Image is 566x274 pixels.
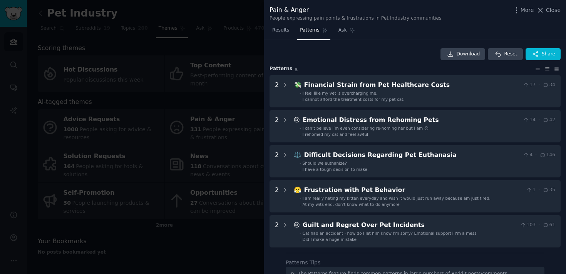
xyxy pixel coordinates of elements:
a: Ask [336,24,358,40]
span: 103 [520,222,536,229]
span: 4 [523,152,533,159]
span: More [521,6,534,14]
span: I cannot afford the treatment costs for my pet cat. [303,97,405,102]
span: Reset [504,51,517,58]
div: - [300,125,301,131]
span: Close [546,6,561,14]
span: Download [457,51,480,58]
span: 😢 [294,116,300,124]
span: 5 [295,67,298,72]
div: - [300,231,301,236]
span: 35 [543,187,555,194]
span: 146 [539,152,555,159]
span: Pattern s [270,65,292,72]
div: - [300,237,301,242]
div: - [300,132,301,137]
span: Cat had an accident - how do I let him know I'm sorry? Emotional support? I'm a mess [303,231,477,236]
div: - [300,167,301,172]
span: 💸 [294,81,301,89]
span: 😤 [294,186,301,194]
div: 2 [275,115,279,137]
span: Ask [338,27,347,34]
span: ⚖️ [294,151,301,159]
div: People expressing pain points & frustrations in Pet Industry communities [270,15,441,22]
span: 😔 [294,221,300,229]
a: Download [440,48,486,60]
span: I have a tough decision to make. [303,167,369,172]
span: Results [272,27,289,34]
span: 34 [543,82,555,89]
span: Patterns [300,27,319,34]
div: Frustration with Pet Behavior [304,185,523,195]
span: 17 [523,82,536,89]
button: Share [526,48,561,60]
span: I am really hating my kitten everyday and wish it would just run away because am just tired. [303,196,491,200]
span: I feel like my vet is overcharging me. [303,91,378,95]
span: 61 [543,222,555,229]
div: Financial Strain from Pet Healthcare Costs [304,80,520,90]
span: 1 [526,187,536,194]
div: 2 [275,80,279,102]
span: Did I make a huge mistake [303,237,357,242]
div: Guilt and Regret Over Pet Incidents [303,221,517,230]
span: · [538,222,540,229]
button: Close [536,6,561,14]
span: · [538,117,540,124]
button: More [512,6,534,14]
a: Results [270,24,292,40]
div: - [300,90,301,96]
span: 14 [523,117,536,124]
a: Patterns [297,24,330,40]
button: Reset [488,48,522,60]
div: - [300,202,301,207]
label: Patterns Tips [286,259,320,266]
span: I can’t believe I’m even considering re-homing her but I am 😞 [303,126,429,130]
div: 2 [275,185,279,207]
span: At my wits end, don't know what to do anymore [303,202,400,207]
span: · [538,187,540,194]
div: 2 [275,150,279,172]
span: Should we euthanize? [303,161,347,165]
div: - [300,160,301,166]
span: I rehomed my cat and feel awful [303,132,368,137]
div: 2 [275,221,279,242]
div: Difficult Decisions Regarding Pet Euthanasia [304,150,520,160]
span: 42 [543,117,555,124]
div: - [300,195,301,201]
span: · [538,82,540,89]
div: Emotional Distress from Rehoming Pets [303,115,520,125]
span: Share [542,51,555,58]
span: · [535,152,537,159]
div: - [300,97,301,102]
div: Pain & Anger [270,5,441,15]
